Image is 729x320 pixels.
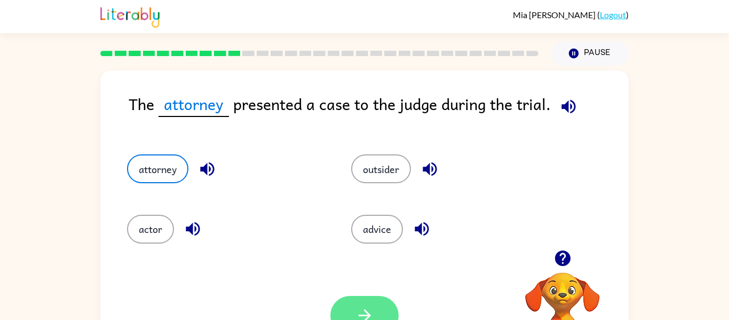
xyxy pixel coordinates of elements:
[513,10,629,20] div: ( )
[551,41,629,66] button: Pause
[351,215,403,244] button: advice
[127,154,188,183] button: attorney
[513,10,597,20] span: Mia [PERSON_NAME]
[159,92,229,117] span: attorney
[129,92,629,133] div: The presented a case to the judge during the trial.
[351,154,411,183] button: outsider
[600,10,626,20] a: Logout
[100,4,160,28] img: Literably
[127,215,174,244] button: actor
